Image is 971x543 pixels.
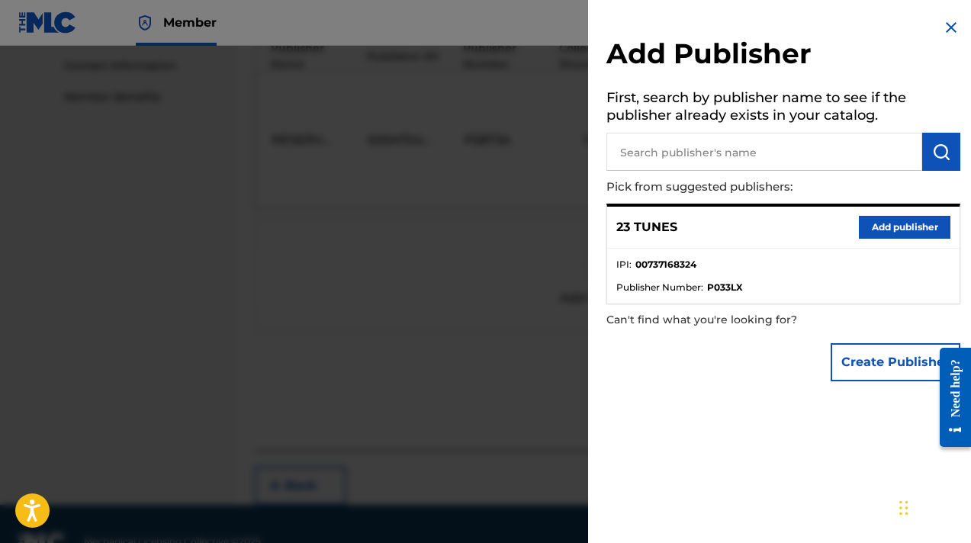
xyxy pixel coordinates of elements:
img: MLC Logo [18,11,77,34]
span: Member [163,14,217,31]
img: Top Rightsholder [136,14,154,32]
p: Pick from suggested publishers: [606,171,873,204]
h5: First, search by publisher name to see if the publisher already exists in your catalog. [606,85,960,133]
strong: P033LX [707,281,743,294]
p: Can't find what you're looking for? [606,304,873,336]
input: Search publisher's name [606,133,922,171]
button: Create Publisher [831,343,960,381]
iframe: Resource Center [928,336,971,458]
span: IPI : [616,258,632,271]
span: Publisher Number : [616,281,703,294]
p: 23 TUNES [616,218,677,236]
button: Add publisher [859,216,950,239]
iframe: Chat Widget [895,470,971,543]
h2: Add Publisher [606,37,960,76]
div: Drag [899,485,908,531]
img: Search Works [932,143,950,161]
strong: 00737168324 [635,258,696,271]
